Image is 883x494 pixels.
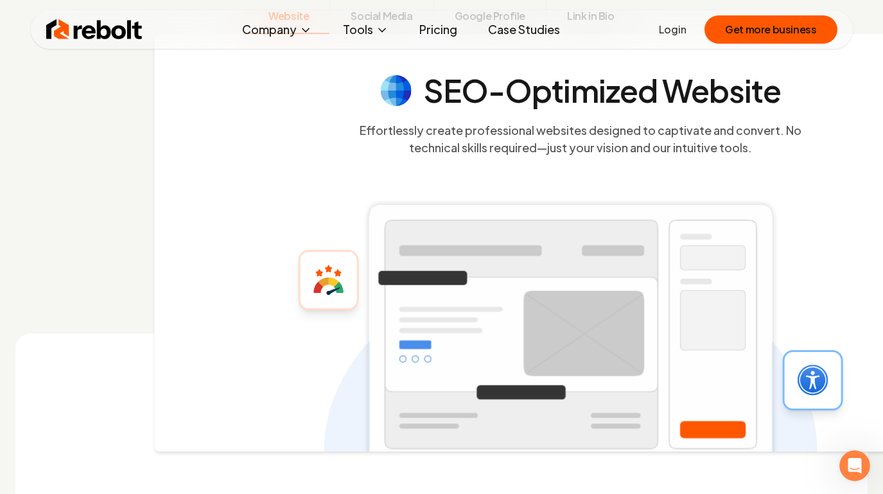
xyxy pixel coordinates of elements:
[268,8,309,24] span: Website
[424,75,781,106] h4: SEO-Optimized Website
[248,1,329,34] button: Website
[455,8,525,24] span: Google Profile
[46,17,143,42] img: Rebolt Logo
[329,1,433,34] button: Social Media
[334,121,827,156] p: Effortlessly create professional websites designed to captivate and convert. No technical skills ...
[659,22,686,37] a: Login
[704,15,837,44] button: Get more business
[232,17,322,42] button: Company
[433,1,546,34] button: Google Profile
[333,17,399,42] button: Tools
[839,450,870,481] iframe: Intercom live chat
[409,17,468,42] a: Pricing
[478,17,570,42] a: Case Studies
[567,8,615,24] span: Link in Bio
[351,8,412,24] span: Social Media
[546,1,635,34] button: Link in Bio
